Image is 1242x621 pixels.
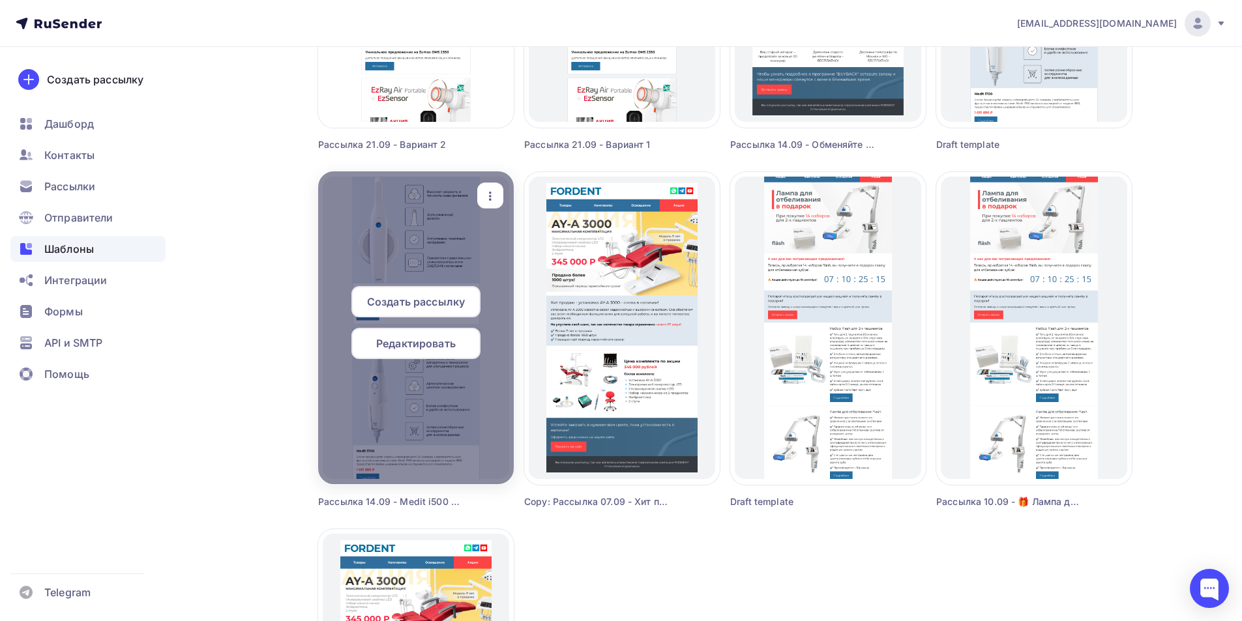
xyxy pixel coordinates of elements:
[936,495,1083,508] div: Рассылка 10.09 - 🎁 Лампа для отбеливания fläsh в подарок! Акция действует до [DATE]!
[730,138,877,151] div: Рассылка 14.09 - Обменяйте старый 2D/3D томограф на новый!
[44,241,94,257] span: Шаблоны
[10,298,166,325] a: Формы
[44,179,95,194] span: Рассылки
[524,138,671,151] div: Рассылка 21.09 - Вариант 1
[524,495,671,508] div: Copy: Рассылка 07.09 - Хит продаж! Снова в наличии - установка Mercury AY-A 3000!
[10,111,166,137] a: Дашборд
[318,495,465,508] div: Рассылка 14.09 - Medit i500 и i700: сравнение моделей.
[47,72,143,87] div: Создать рассылку
[1017,17,1177,30] span: [EMAIL_ADDRESS][DOMAIN_NAME]
[44,272,107,288] span: Интеграции
[44,335,102,351] span: API и SMTP
[44,116,94,132] span: Дашборд
[44,304,83,319] span: Формы
[10,236,166,262] a: Шаблоны
[10,205,166,231] a: Отправители
[10,142,166,168] a: Контакты
[1017,10,1226,36] a: [EMAIL_ADDRESS][DOMAIN_NAME]
[44,210,113,225] span: Отправители
[367,294,465,310] span: Создать рассылку
[44,585,91,600] span: Telegram
[376,336,456,351] span: Редактировать
[730,495,877,508] div: Draft template
[44,147,95,163] span: Контакты
[44,366,89,382] span: Помощь
[936,138,1083,151] div: Draft template
[318,138,465,151] div: Рассылка 21.09 - Вариант 2
[10,173,166,199] a: Рассылки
